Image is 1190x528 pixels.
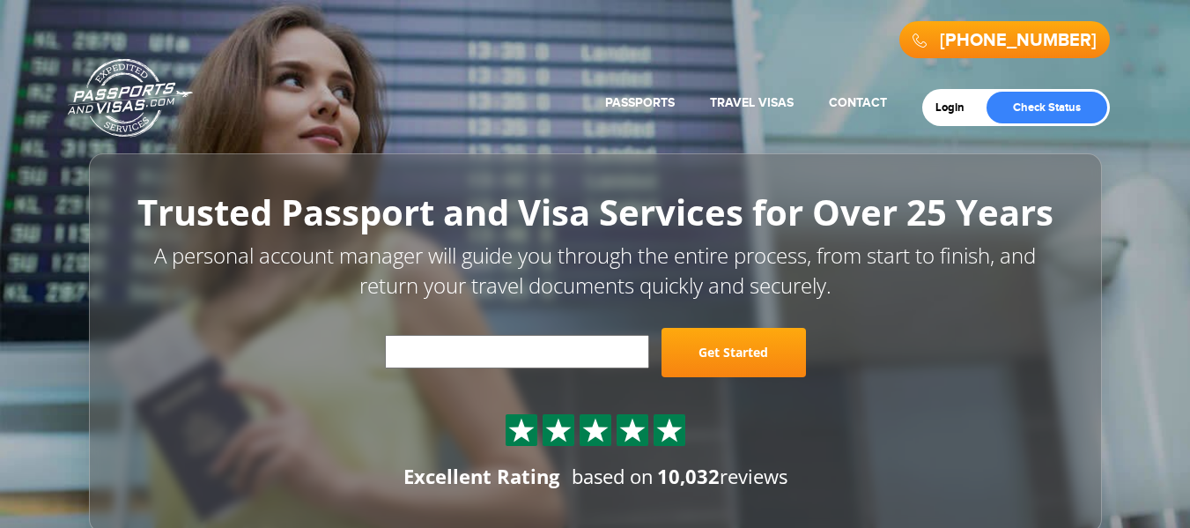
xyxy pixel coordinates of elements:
a: Passports [605,95,675,110]
p: A personal account manager will guide you through the entire process, from start to finish, and r... [129,241,1062,301]
a: Passports & [DOMAIN_NAME] [68,58,193,138]
img: Sprite St [656,417,683,443]
a: Contact [829,95,887,110]
a: [PHONE_NUMBER] [940,30,1097,51]
strong: 10,032 [657,463,720,489]
img: Sprite St [582,417,609,443]
a: Check Status [987,92,1107,123]
img: Sprite St [619,417,646,443]
a: Login [935,100,977,115]
span: based on [572,463,654,489]
img: Sprite St [508,417,535,443]
div: Excellent Rating [403,463,559,490]
span: reviews [657,463,787,489]
img: Sprite St [545,417,572,443]
a: Travel Visas [710,95,794,110]
h1: Trusted Passport and Visa Services for Over 25 Years [129,193,1062,232]
a: Get Started [662,328,806,377]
